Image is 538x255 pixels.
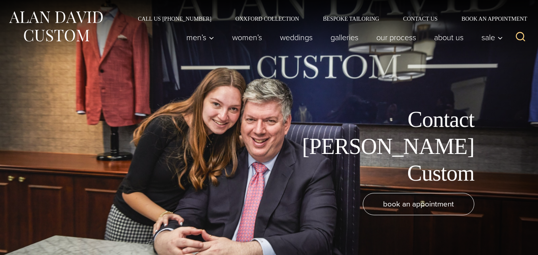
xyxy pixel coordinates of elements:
a: Women’s [223,29,271,45]
a: weddings [271,29,322,45]
span: book an appointment [383,198,454,210]
a: Book an Appointment [450,16,530,21]
span: Men’s [186,33,214,41]
a: Galleries [322,29,368,45]
a: Our Process [368,29,425,45]
a: Contact Us [391,16,450,21]
a: Bespoke Tailoring [311,16,391,21]
a: book an appointment [363,193,474,215]
a: Call Us [PHONE_NUMBER] [126,16,223,21]
a: Oxxford Collection [223,16,311,21]
nav: Secondary Navigation [126,16,530,21]
a: About Us [425,29,473,45]
h1: Contact [PERSON_NAME] Custom [295,106,474,187]
span: Sale [481,33,503,41]
nav: Primary Navigation [178,29,507,45]
img: Alan David Custom [8,9,104,44]
button: View Search Form [511,28,530,47]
